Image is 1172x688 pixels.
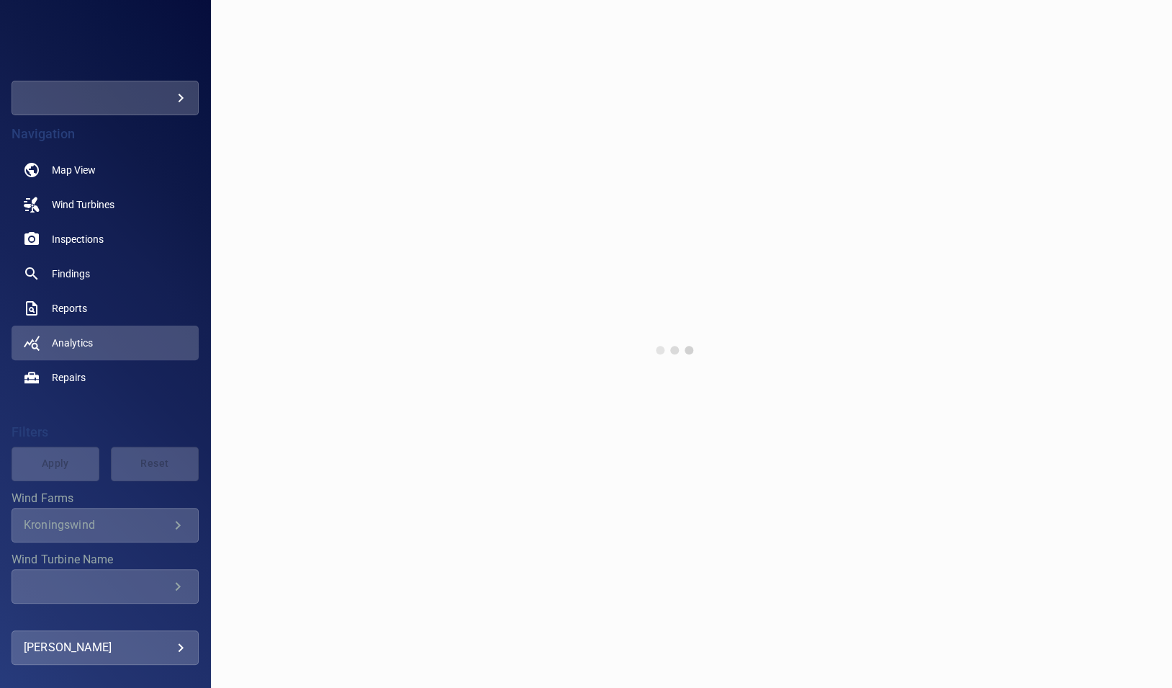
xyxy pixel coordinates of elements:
[12,425,199,439] h4: Filters
[52,301,87,316] span: Reports
[12,360,199,395] a: repairs noActive
[12,222,199,256] a: inspections noActive
[12,493,199,504] label: Wind Farms
[52,163,96,177] span: Map View
[52,267,90,281] span: Findings
[52,232,104,246] span: Inspections
[12,81,199,115] div: redakgreentrustgroup
[24,636,186,659] div: [PERSON_NAME]
[12,127,199,141] h4: Navigation
[12,326,199,360] a: analytics active
[52,336,93,350] span: Analytics
[12,256,199,291] a: findings noActive
[12,554,199,566] label: Wind Turbine Name
[12,153,199,187] a: map noActive
[24,518,169,532] div: Kroningswind
[52,197,114,212] span: Wind Turbines
[12,569,199,604] div: Wind Turbine Name
[12,187,199,222] a: windturbines noActive
[12,291,199,326] a: reports noActive
[12,508,199,542] div: Wind Farms
[52,370,86,385] span: Repairs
